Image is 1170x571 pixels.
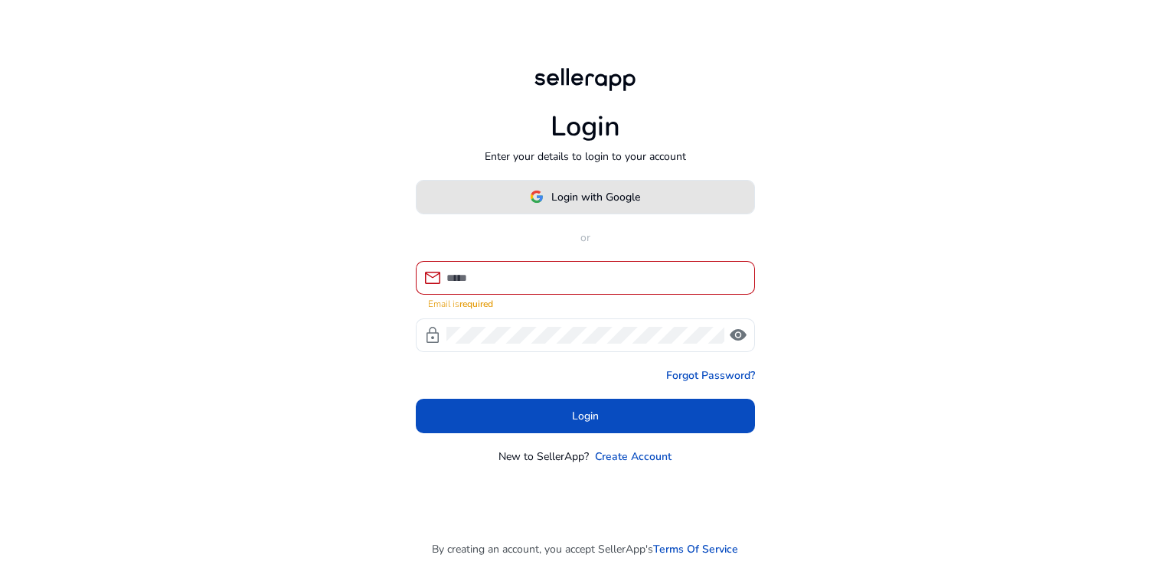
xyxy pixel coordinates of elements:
[416,399,755,433] button: Login
[572,408,599,424] span: Login
[666,367,755,383] a: Forgot Password?
[423,269,442,287] span: mail
[485,148,686,165] p: Enter your details to login to your account
[551,110,620,143] h1: Login
[428,295,743,311] mat-error: Email is
[498,449,589,465] p: New to SellerApp?
[416,180,755,214] button: Login with Google
[423,326,442,344] span: lock
[551,189,640,205] span: Login with Google
[653,541,738,557] a: Terms Of Service
[416,230,755,246] p: or
[729,326,747,344] span: visibility
[530,190,544,204] img: google-logo.svg
[459,298,493,310] strong: required
[595,449,672,465] a: Create Account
